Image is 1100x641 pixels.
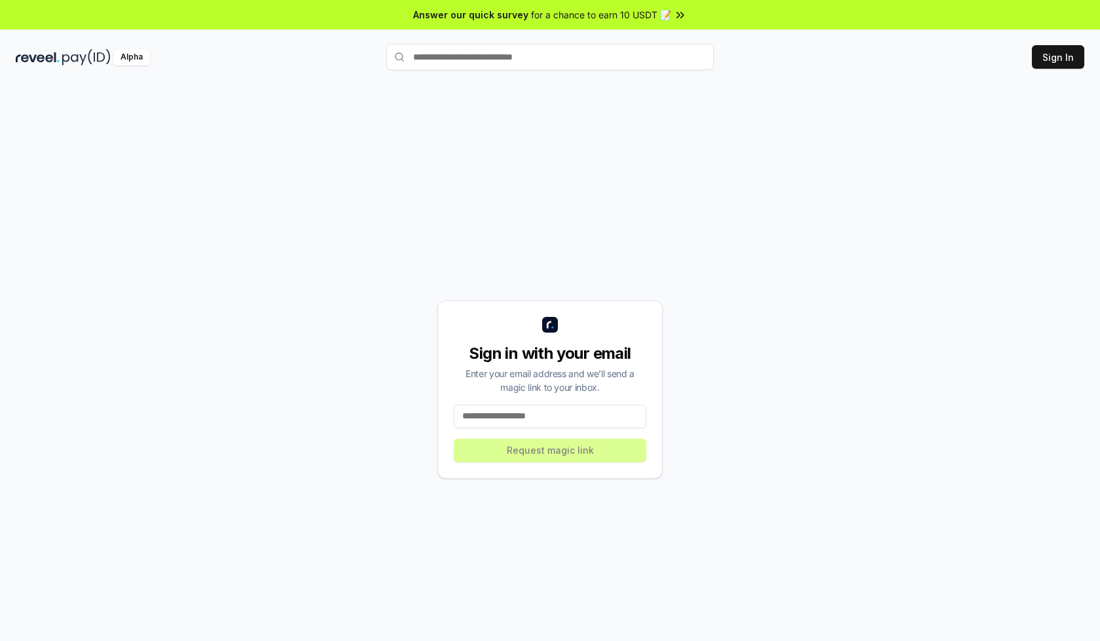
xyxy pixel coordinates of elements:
[1032,45,1084,69] button: Sign In
[454,343,646,364] div: Sign in with your email
[413,8,528,22] span: Answer our quick survey
[16,49,60,65] img: reveel_dark
[113,49,150,65] div: Alpha
[531,8,671,22] span: for a chance to earn 10 USDT 📝
[542,317,558,333] img: logo_small
[62,49,111,65] img: pay_id
[454,367,646,394] div: Enter your email address and we’ll send a magic link to your inbox.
